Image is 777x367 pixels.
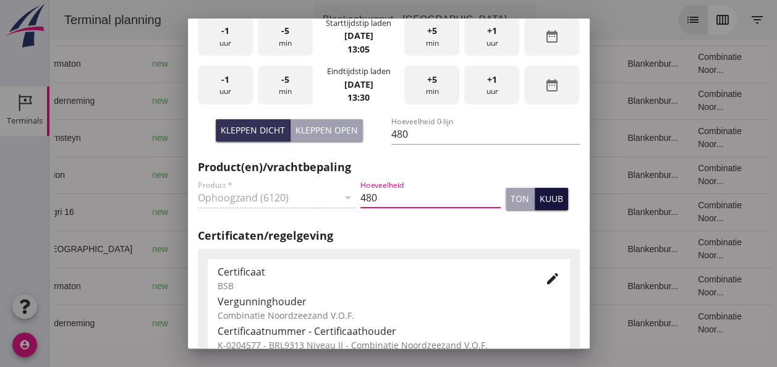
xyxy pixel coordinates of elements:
div: min [258,65,313,104]
td: Ontzilt oph.zan... [412,268,474,305]
td: Combinatie Noor... [639,193,715,230]
td: Blankenbur... [568,119,639,156]
td: Ontzilt oph.zan... [412,193,474,230]
div: [GEOGRAPHIC_DATA] [147,243,251,256]
td: 672 [283,45,351,82]
div: Eindtijdstip laden [326,65,390,77]
span: +1 [487,73,497,86]
small: m3 [307,61,317,68]
td: 1298 [283,193,351,230]
td: 1003 [283,82,351,119]
h2: Product(en)/vrachtbepaling [198,159,580,175]
div: Zwijndrecht [147,132,251,145]
div: ton [511,192,529,205]
td: Blankenbur... [568,305,639,342]
i: edit [545,271,560,286]
strong: [DATE] [344,30,373,41]
strong: 13:30 [347,91,370,103]
div: BSB [218,279,525,292]
td: Combinatie Noor... [639,156,715,193]
td: new [93,305,137,342]
td: 18 [475,230,569,268]
span: -1 [221,24,229,38]
td: 18 [475,305,569,342]
td: Combinatie Noor... [639,45,715,82]
small: m3 [307,172,317,179]
div: uur [464,17,519,56]
input: Hoeveelheid [360,188,501,208]
td: Blankenbur... [568,82,639,119]
td: new [93,268,137,305]
div: min [404,17,459,56]
i: list [636,12,651,27]
button: Kleppen dicht [216,119,291,141]
td: Ontzilt oph.zan... [412,305,474,342]
div: uur [198,17,253,56]
span: +5 [427,24,437,38]
div: Certificaat [218,264,525,279]
td: Combinatie Noor... [639,230,715,268]
div: uur [198,65,253,104]
i: directions_boat [197,133,205,142]
div: Vergunninghouder [218,294,560,309]
div: Combinatie Noordzeezand V.O.F. [218,309,560,322]
td: Combinatie Noor... [639,119,715,156]
td: Combinatie Noor... [639,268,715,305]
td: 1643 [283,119,351,156]
div: Gouda [147,95,251,108]
td: new [93,119,137,156]
div: K-0204577 - BRL9313 Niveau II - Combinatie Noordzeezand V.O.F. [218,339,560,352]
small: m3 [307,246,317,253]
i: directions_boat [242,245,251,253]
td: 672 [283,268,351,305]
i: arrow_drop_down [465,12,480,27]
span: -1 [221,73,229,86]
td: Blankenbur... [568,45,639,82]
div: uur [464,65,519,104]
div: Kleppen open [295,124,358,137]
td: new [93,45,137,82]
div: Terminal planning [5,11,122,28]
td: Filling sand [412,119,474,156]
input: Hoeveelheid 0-lijn [391,124,580,144]
td: 480 [283,156,351,193]
div: Gouda [147,317,251,330]
div: Blankenburgput - [GEOGRAPHIC_DATA] [273,12,457,27]
td: 18 [475,119,569,156]
td: Ontzilt oph.zan... [412,82,474,119]
button: ton [506,188,535,210]
td: Blankenbur... [568,230,639,268]
i: date_range [545,29,559,44]
div: Starttijdstip laden [326,17,391,29]
strong: [DATE] [344,78,373,90]
td: Filling sand [412,230,474,268]
small: m3 [312,135,322,142]
td: Ontzilt oph.zan... [412,45,474,82]
div: [GEOGRAPHIC_DATA] [147,169,251,182]
div: min [258,17,313,56]
i: directions_boat [178,208,187,216]
td: new [93,230,137,268]
td: 18 [475,156,569,193]
td: 18 [475,193,569,230]
i: date_range [545,78,559,93]
i: directions_boat [178,59,187,68]
td: Combinatie Noor... [639,82,715,119]
span: -5 [281,73,289,86]
button: Kleppen open [291,119,363,141]
span: -5 [281,24,289,38]
i: directions_boat [178,319,187,327]
div: Gouda [147,206,251,219]
div: Gouda [147,57,251,70]
td: Filling sand [412,156,474,193]
small: m3 [312,209,322,216]
span: +1 [487,24,497,38]
div: kuub [540,192,563,205]
div: Kleppen dicht [221,124,285,137]
span: +5 [427,73,437,86]
small: m3 [312,320,322,327]
td: new [93,82,137,119]
strong: 13:05 [347,43,370,55]
td: new [93,193,137,230]
i: filter_list [700,12,715,27]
